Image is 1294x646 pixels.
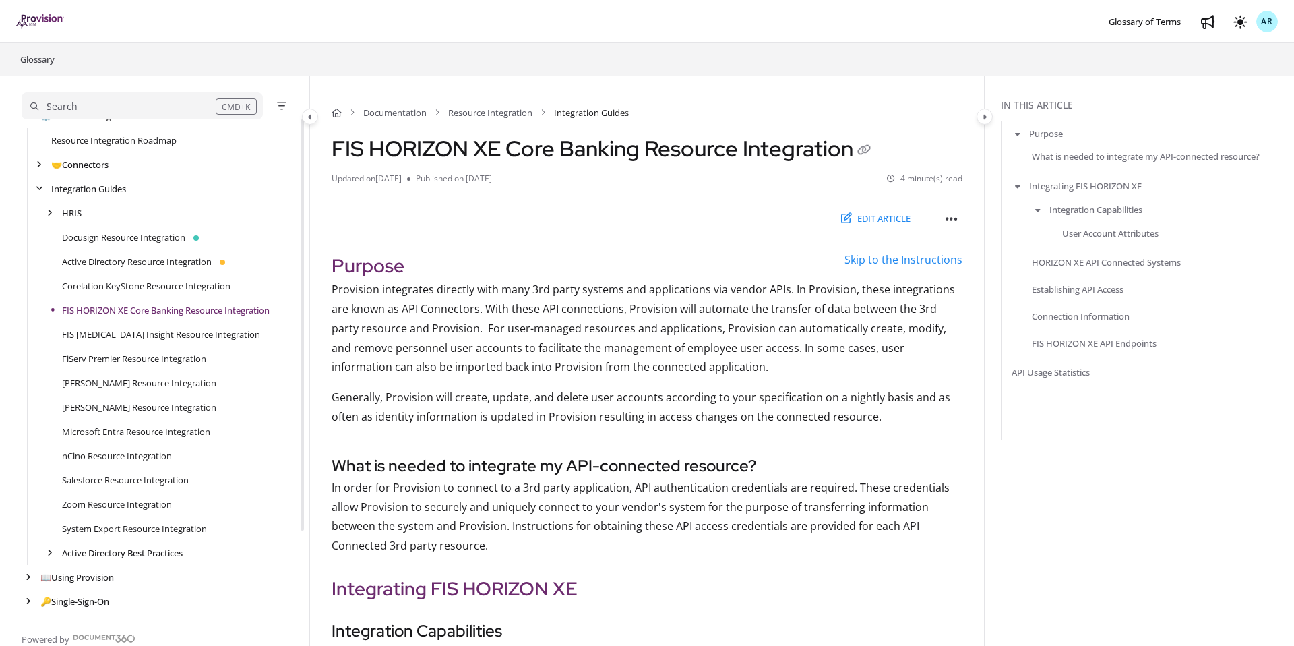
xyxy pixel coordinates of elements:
a: FIS HORIZON XE API Endpoints [1032,336,1157,350]
span: Integration Guides [554,106,629,119]
a: FIS HORIZON XE Core Banking Resource Integration [62,303,270,317]
button: arrow [1032,202,1044,217]
span: AR [1261,16,1273,28]
div: arrow [32,158,46,171]
h2: Purpose [332,252,962,280]
a: Resource Integration Roadmap [51,134,177,147]
button: Article more options [941,208,962,229]
div: Search [47,99,78,114]
div: CMD+K [216,98,257,115]
div: arrow [22,595,35,608]
div: arrow [22,571,35,584]
h3: What is needed to integrate my API-connected resource? [332,454,962,478]
a: System Export Resource Integration [62,522,207,535]
h3: Integration Capabilities [332,619,962,643]
a: User Account Attributes [1062,226,1159,239]
span: ⚙️ [40,110,51,122]
a: API Usage Statistics [1012,365,1090,379]
a: Using Provision [40,570,114,584]
button: AR [1256,11,1278,32]
p: In order for Provision to connect to a 3rd party application, API authentication credentials are ... [332,478,962,556]
a: Home [332,106,342,119]
a: Skip to the Instructions [844,252,962,267]
span: 🤝 [51,158,62,171]
span: Powered by [22,633,69,646]
a: Active Directory Best Practices [62,546,183,560]
h1: FIS HORIZON XE Core Banking Resource Integration [332,136,875,162]
li: Updated on [DATE] [332,173,407,185]
a: Jack Henry SilverLake Resource Integration [62,376,216,390]
button: arrow [1012,179,1024,194]
a: Powered by Document360 - opens in a new tab [22,630,135,646]
li: 4 minute(s) read [887,173,962,185]
a: nCino Resource Integration [62,449,172,463]
a: Resource Integration [448,106,532,119]
button: Filter [274,98,290,114]
a: Zoom Resource Integration [62,498,172,511]
a: FiServ Premier Resource Integration [62,352,206,365]
button: Category toggle [302,109,318,125]
button: Search [22,92,263,119]
a: Jack Henry Symitar Resource Integration [62,401,216,414]
a: Corelation KeyStone Resource Integration [62,279,230,293]
a: FIS IBS Insight Resource Integration [62,328,260,341]
a: Documentation [363,106,427,119]
span: 📖 [40,571,51,583]
a: Docusign Resource Integration [62,231,185,244]
img: brand logo [16,14,64,29]
a: Connection Information [1032,310,1130,323]
a: Project logo [16,14,64,30]
a: Establishing API Access [1032,283,1123,296]
a: Connectors [51,158,109,171]
button: Theme options [1229,11,1251,32]
span: 🔑 [40,595,51,608]
a: Microsoft Entra Resource Integration [62,425,210,438]
span: Glossary of Terms [1109,16,1181,28]
div: arrow [32,183,46,196]
a: HORIZON XE API Connected Systems [1032,255,1181,268]
a: Single-Sign-On [40,595,109,608]
div: In this article [1001,98,1289,113]
h2: Integrating FIS HORIZON XE [332,575,962,603]
p: Provision integrates directly with many 3rd party systems and applications via vendor APIs. In Pr... [332,280,962,377]
p: Generally, Provision will create, update, and delete user accounts according to your specificatio... [332,388,962,427]
a: HRIS [62,206,82,220]
img: Document360 [73,635,135,643]
a: Purpose [1029,127,1063,140]
button: arrow [1012,126,1024,141]
a: Whats new [1197,11,1219,32]
a: Integrating FIS HORIZON XE [1029,179,1142,193]
a: Salesforce Resource Integration [62,473,189,487]
a: Integration Capabilities [1049,203,1142,216]
div: arrow [43,207,57,220]
a: What is needed to integrate my API-connected resource? [1032,150,1260,163]
a: Glossary [19,51,56,67]
a: Active Directory Resource Integration [62,255,212,268]
button: Edit article [832,208,919,230]
button: Copy link of FIS HORIZON XE Core Banking Resource Integration [853,140,875,162]
div: arrow [43,547,57,560]
li: Published on [DATE] [407,173,492,185]
button: Category toggle [977,109,993,125]
a: Integration Guides [51,182,126,196]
